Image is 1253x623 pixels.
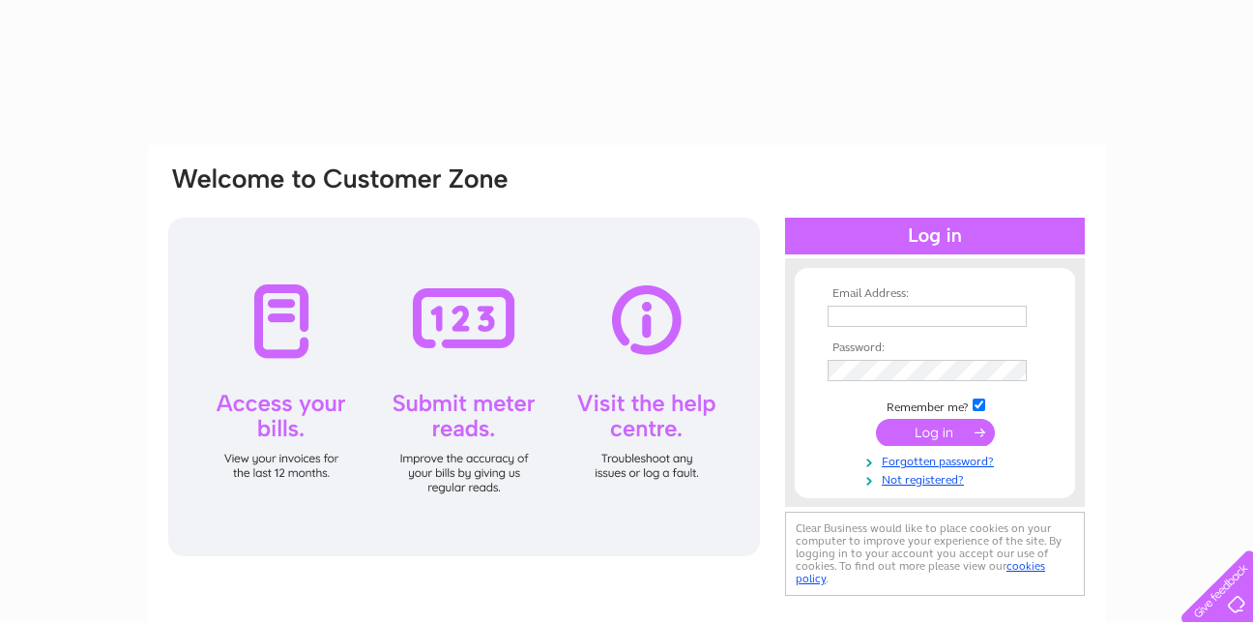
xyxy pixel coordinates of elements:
[796,559,1045,585] a: cookies policy
[823,287,1047,301] th: Email Address:
[828,451,1047,469] a: Forgotten password?
[828,469,1047,488] a: Not registered?
[823,396,1047,415] td: Remember me?
[823,341,1047,355] th: Password:
[785,512,1085,596] div: Clear Business would like to place cookies on your computer to improve your experience of the sit...
[876,419,995,446] input: Submit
